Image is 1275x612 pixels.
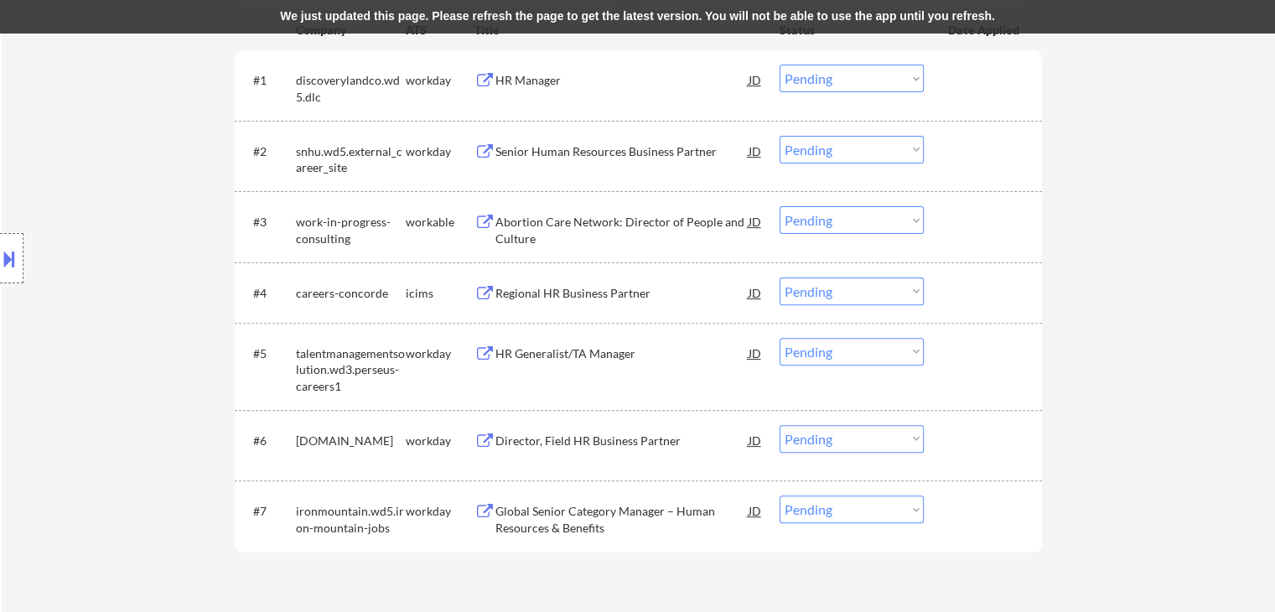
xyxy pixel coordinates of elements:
[253,503,282,520] div: #7
[296,433,406,449] div: [DOMAIN_NAME]
[747,65,764,95] div: JD
[296,72,406,105] div: discoverylandco.wd5.dlc
[406,72,474,89] div: workday
[296,345,406,395] div: talentmanagementsolution.wd3.perseus-careers1
[747,338,764,368] div: JD
[495,72,749,89] div: HR Manager
[495,214,749,246] div: Abortion Care Network: Director of People and Culture
[747,206,764,236] div: JD
[495,143,749,160] div: Senior Human Resources Business Partner
[747,425,764,455] div: JD
[406,433,474,449] div: workday
[747,277,764,308] div: JD
[406,503,474,520] div: workday
[296,503,406,536] div: ironmountain.wd5.iron-mountain-jobs
[406,214,474,231] div: workable
[296,285,406,302] div: careers-concorde
[747,136,764,166] div: JD
[747,495,764,526] div: JD
[406,345,474,362] div: workday
[406,143,474,160] div: workday
[296,214,406,246] div: work-in-progress-consulting
[253,433,282,449] div: #6
[495,345,749,362] div: HR Generalist/TA Manager
[495,433,749,449] div: Director, Field HR Business Partner
[495,503,749,536] div: Global Senior Category Manager – Human Resources & Benefits
[406,285,474,302] div: icims
[253,72,282,89] div: #1
[495,285,749,302] div: Regional HR Business Partner
[296,143,406,176] div: snhu.wd5.external_career_site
